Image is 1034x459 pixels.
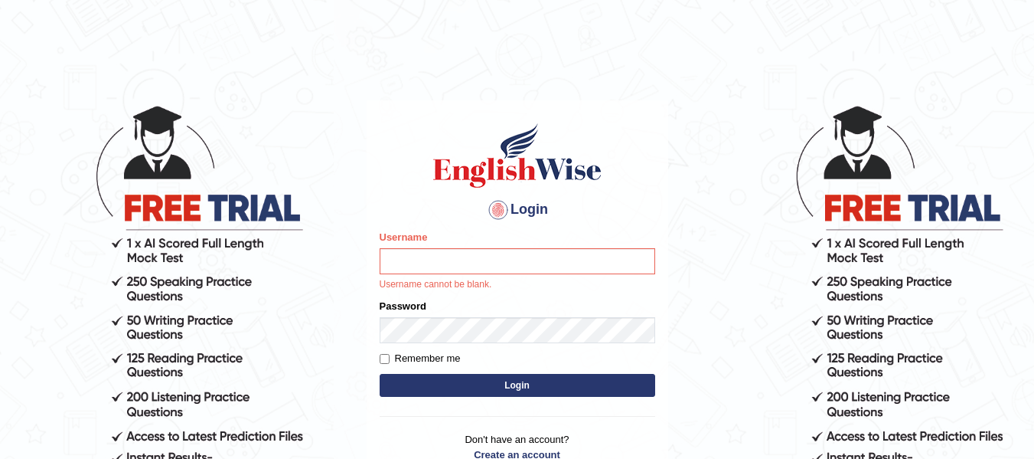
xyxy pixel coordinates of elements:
[380,198,655,222] h4: Login
[380,299,426,313] label: Password
[380,354,390,364] input: Remember me
[380,351,461,366] label: Remember me
[380,278,655,292] p: Username cannot be blank.
[380,230,428,244] label: Username
[430,121,605,190] img: Logo of English Wise sign in for intelligent practice with AI
[380,374,655,397] button: Login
